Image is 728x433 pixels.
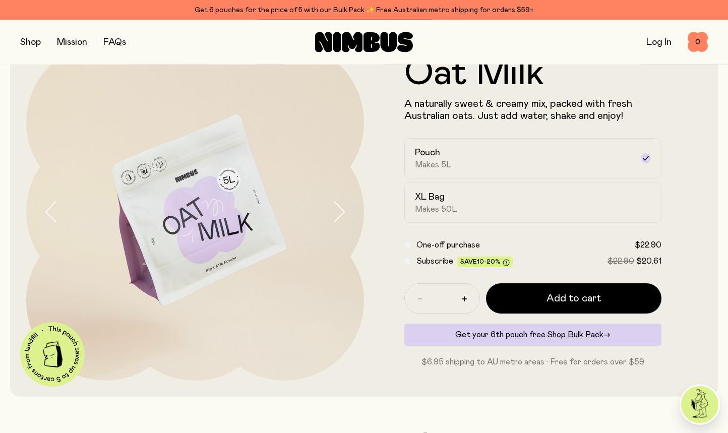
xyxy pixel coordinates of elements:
[404,55,661,92] h1: Oat Milk
[636,257,661,265] span: $20.61
[404,356,661,368] p: $6.95 shipping to AU metro areas · Free for orders over $59
[646,38,672,47] a: Log In
[635,241,661,249] span: $22.90
[681,386,718,423] img: agent
[460,259,510,266] span: Save
[608,257,634,265] span: $22.90
[404,324,661,346] div: Get your 6th pouch free.
[486,283,661,314] button: Add to cart
[415,191,445,203] h2: XL Bag
[404,98,661,122] p: A naturally sweet & creamy mix, packed with fresh Australian oats. Just add water, shake and enjoy!
[103,38,126,47] a: FAQs
[688,32,708,52] button: 0
[416,241,480,249] span: One-off purchase
[415,147,440,159] h2: Pouch
[415,204,457,214] span: Makes 50L
[547,291,601,305] span: Add to cart
[57,38,87,47] a: Mission
[547,331,611,339] a: Shop Bulk Pack→
[416,257,453,265] span: Subscribe
[547,331,603,339] span: Shop Bulk Pack
[20,4,708,16] div: Get 6 pouches for the price of 5 with our Bulk Pack ✨ Free Australian metro shipping for orders $59+
[477,259,501,265] span: 10-20%
[415,160,452,170] span: Makes 5L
